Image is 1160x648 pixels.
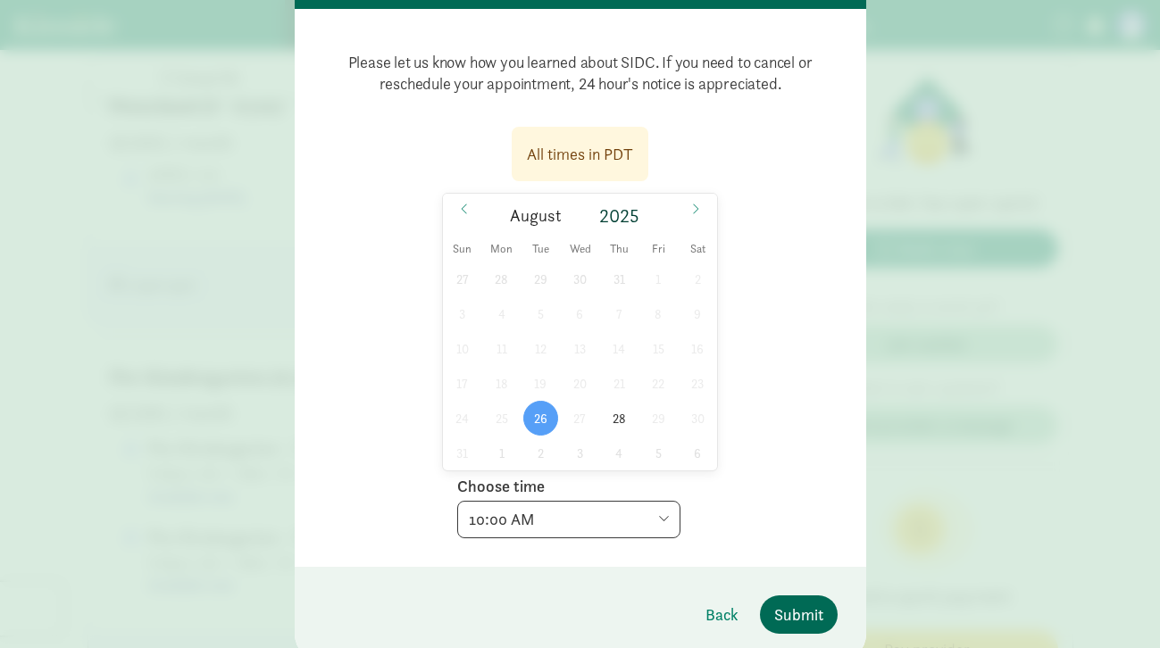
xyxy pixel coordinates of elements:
span: August 26, 2025 [523,401,558,436]
span: Fri [638,244,678,255]
span: August [510,208,562,225]
span: August 28, 2025 [602,401,637,436]
span: Mon [482,244,522,255]
span: Sat [678,244,717,255]
p: Please let us know how you learned about SIDC. If you need to cancel or reschedule your appointme... [323,37,838,109]
span: Back [705,602,739,627]
button: Back [691,595,753,634]
span: Wed [561,244,600,255]
label: Choose time [457,476,545,497]
span: Submit [774,602,823,627]
button: Submit [760,595,838,634]
div: All times in PDT [527,142,633,166]
span: Thu [600,244,639,255]
span: Sun [443,244,482,255]
span: Tue [522,244,561,255]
